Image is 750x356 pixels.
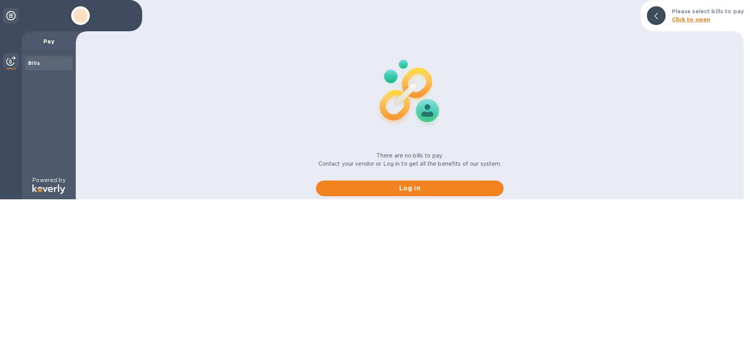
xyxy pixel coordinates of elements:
[318,152,502,168] p: There are no bills to pay. Contact your vendor or Log in to get all the benefits of our system.
[32,184,65,194] img: Logo
[322,184,497,193] span: Log in
[28,60,40,66] b: Bills
[316,181,504,196] button: Log in
[28,38,70,45] p: Pay
[672,16,711,23] b: Click to open
[672,8,744,14] b: Please select bills to pay
[32,176,65,184] p: Powered by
